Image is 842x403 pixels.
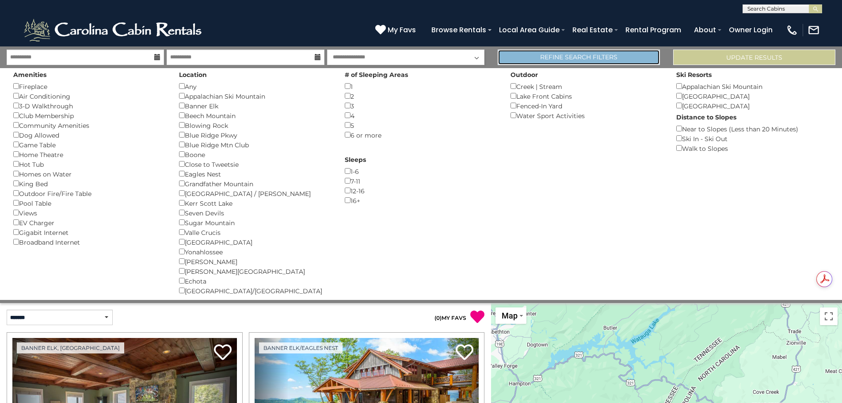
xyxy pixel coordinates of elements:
[427,22,491,38] a: Browse Rentals
[13,218,166,227] div: EV Charger
[13,111,166,120] div: Club Membership
[502,311,518,320] span: Map
[345,155,366,164] label: Sleeps
[179,276,331,286] div: Echota
[179,286,331,296] div: [GEOGRAPHIC_DATA]/[GEOGRAPHIC_DATA]
[22,17,206,43] img: White-1-2.png
[259,342,343,353] a: Banner Elk/Eagles Nest
[345,176,497,186] div: 7-11
[676,134,829,143] div: Ski In - Ski Out
[511,91,663,101] div: Lake Front Cabins
[676,124,829,134] div: Near to Slopes (Less than 20 Minutes)
[676,101,829,111] div: [GEOGRAPHIC_DATA]
[676,143,829,153] div: Walk to Slopes
[345,196,497,205] div: 16+
[13,91,166,101] div: Air Conditioning
[13,208,166,218] div: Views
[511,81,663,91] div: Creek | Stream
[179,237,331,247] div: [GEOGRAPHIC_DATA]
[13,81,166,91] div: Fireplace
[179,111,331,120] div: Beech Mountain
[13,227,166,237] div: Gigabit Internet
[13,140,166,150] div: Game Table
[345,70,408,79] label: # of Sleeping Areas
[179,140,331,150] div: Blue Ridge Mtn Club
[676,91,829,101] div: [GEOGRAPHIC_DATA]
[434,315,442,321] span: ( )
[179,227,331,237] div: Valle Crucis
[17,342,124,353] a: Banner Elk, [GEOGRAPHIC_DATA]
[621,22,686,38] a: Rental Program
[13,101,166,111] div: 3-D Walkthrough
[179,266,331,276] div: [PERSON_NAME][GEOGRAPHIC_DATA]
[511,101,663,111] div: Fenced-In Yard
[179,70,207,79] label: Location
[388,24,416,35] span: My Favs
[13,237,166,247] div: Broadband Internet
[345,186,497,196] div: 12-16
[568,22,617,38] a: Real Estate
[690,22,720,38] a: About
[495,22,564,38] a: Local Area Guide
[673,50,835,65] button: Update Results
[345,120,497,130] div: 5
[434,315,466,321] a: (0)MY FAVS
[179,130,331,140] div: Blue Ridge Pkwy
[179,247,331,257] div: Yonahlossee
[179,188,331,198] div: [GEOGRAPHIC_DATA] / [PERSON_NAME]
[179,150,331,159] div: Boone
[511,111,663,120] div: Water Sport Activities
[345,166,497,176] div: 1-6
[13,198,166,208] div: Pool Table
[808,24,820,36] img: mail-regular-white.png
[214,343,232,362] a: Add to favorites
[676,113,736,122] label: Distance to Slopes
[179,159,331,169] div: Close to Tweetsie
[179,208,331,218] div: Seven Devils
[676,70,712,79] label: Ski Resorts
[13,70,46,79] label: Amenities
[13,159,166,169] div: Hot Tub
[495,307,526,324] button: Change map style
[724,22,777,38] a: Owner Login
[13,188,166,198] div: Outdoor Fire/Fire Table
[436,315,440,321] span: 0
[498,50,660,65] a: Refine Search Filters
[179,101,331,111] div: Banner Elk
[345,111,497,120] div: 4
[179,198,331,208] div: Kerr Scott Lake
[511,70,538,79] label: Outdoor
[345,101,497,111] div: 3
[13,169,166,179] div: Homes on Water
[13,150,166,159] div: Home Theatre
[179,179,331,188] div: Grandfather Mountain
[786,24,798,36] img: phone-regular-white.png
[179,218,331,227] div: Sugar Mountain
[179,81,331,91] div: Any
[676,81,829,91] div: Appalachian Ski Mountain
[820,307,838,325] button: Toggle fullscreen view
[13,179,166,188] div: King Bed
[345,81,497,91] div: 1
[179,120,331,130] div: Blowing Rock
[456,343,473,362] a: Add to favorites
[179,169,331,179] div: Eagles Nest
[179,91,331,101] div: Appalachian Ski Mountain
[179,257,331,266] div: [PERSON_NAME]
[345,91,497,101] div: 2
[13,120,166,130] div: Community Amenities
[345,130,497,140] div: 6 or more
[375,24,418,36] a: My Favs
[13,130,166,140] div: Dog Allowed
